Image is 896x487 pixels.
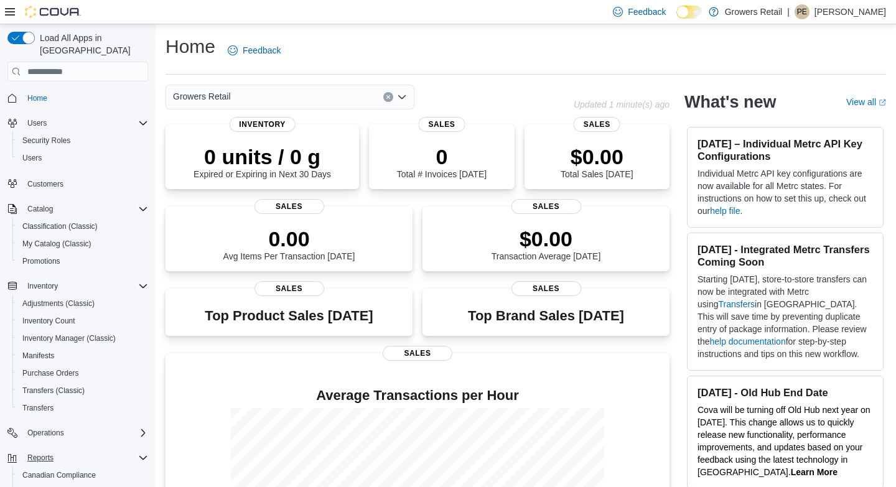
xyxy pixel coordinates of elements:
div: Avg Items Per Transaction [DATE] [223,226,355,261]
h3: [DATE] - Integrated Metrc Transfers Coming Soon [698,243,873,268]
span: Feedback [628,6,666,18]
span: Inventory [22,279,148,294]
p: $0.00 [492,226,601,251]
h2: What's new [684,92,776,112]
span: Canadian Compliance [22,470,96,480]
span: Sales [574,117,620,132]
p: [PERSON_NAME] [814,4,886,19]
div: Transaction Average [DATE] [492,226,601,261]
p: 0.00 [223,226,355,251]
span: Sales [383,346,452,361]
button: Inventory Manager (Classic) [12,330,153,347]
button: Adjustments (Classic) [12,295,153,312]
p: Starting [DATE], store-to-store transfers can now be integrated with Metrc using in [GEOGRAPHIC_D... [698,273,873,360]
a: Classification (Classic) [17,219,103,234]
span: Users [22,153,42,163]
button: Operations [2,424,153,442]
span: Inventory [27,281,58,291]
a: Adjustments (Classic) [17,296,100,311]
button: Open list of options [397,92,407,102]
span: Load All Apps in [GEOGRAPHIC_DATA] [35,32,148,57]
span: Classification (Classic) [22,221,98,231]
p: | [787,4,790,19]
span: Adjustments (Classic) [22,299,95,308]
a: help documentation [709,336,785,346]
span: Sales [511,281,581,296]
a: Learn More [791,467,838,477]
span: Purchase Orders [17,366,148,381]
span: Operations [27,428,64,438]
span: Sales [511,199,581,214]
a: Transfers [718,299,755,309]
button: Catalog [22,202,58,216]
button: Reports [22,450,58,465]
span: Home [22,90,148,106]
p: 0 units / 0 g [194,144,331,169]
span: Sales [254,281,324,296]
a: Security Roles [17,133,75,148]
span: Manifests [17,348,148,363]
a: Inventory Manager (Classic) [17,331,121,346]
span: Manifests [22,351,54,361]
span: Sales [254,199,324,214]
span: Transfers [22,403,54,413]
span: Customers [27,179,63,189]
div: Total # Invoices [DATE] [397,144,487,179]
button: Home [2,89,153,107]
div: Total Sales [DATE] [561,144,633,179]
button: Transfers (Classic) [12,382,153,399]
span: Transfers [17,401,148,415]
a: Purchase Orders [17,366,84,381]
span: Customers [22,175,148,191]
a: Feedback [223,38,286,63]
span: Users [22,116,148,131]
span: Promotions [17,254,148,269]
button: Users [22,116,52,131]
a: Canadian Compliance [17,468,101,483]
p: $0.00 [561,144,633,169]
span: My Catalog (Classic) [17,236,148,251]
button: Users [12,149,153,167]
h3: [DATE] - Old Hub End Date [698,386,873,399]
h3: Top Brand Sales [DATE] [468,308,624,323]
img: Cova [25,6,81,18]
span: Sales [418,117,465,132]
a: Promotions [17,254,65,269]
span: Inventory Count [17,313,148,328]
button: Inventory Count [12,312,153,330]
span: Purchase Orders [22,368,79,378]
span: Operations [22,425,148,440]
button: Transfers [12,399,153,417]
span: Catalog [22,202,148,216]
span: Transfers (Classic) [22,386,85,396]
button: Classification (Classic) [12,218,153,235]
span: Inventory Manager (Classic) [22,333,116,343]
span: Security Roles [17,133,148,148]
button: Customers [2,174,153,192]
h3: Top Product Sales [DATE] [205,308,373,323]
a: Inventory Count [17,313,80,328]
button: Users [2,114,153,132]
span: Cova will be turning off Old Hub next year on [DATE]. This change allows us to quickly release ne... [698,405,870,477]
h4: Average Transactions per Hour [175,388,660,403]
button: Promotions [12,253,153,270]
a: View allExternal link [846,97,886,107]
a: Users [17,151,47,165]
span: Reports [27,453,54,463]
button: Catalog [2,200,153,218]
a: Customers [22,177,68,192]
p: Individual Metrc API key configurations are now available for all Metrc states. For instructions ... [698,167,873,217]
button: Manifests [12,347,153,364]
a: Manifests [17,348,59,363]
p: Growers Retail [725,4,783,19]
button: Clear input [383,92,393,102]
h1: Home [166,34,215,59]
button: Purchase Orders [12,364,153,382]
span: Promotions [22,256,60,266]
span: Catalog [27,204,53,214]
button: Inventory [22,279,63,294]
span: Reports [22,450,148,465]
button: Operations [22,425,69,440]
